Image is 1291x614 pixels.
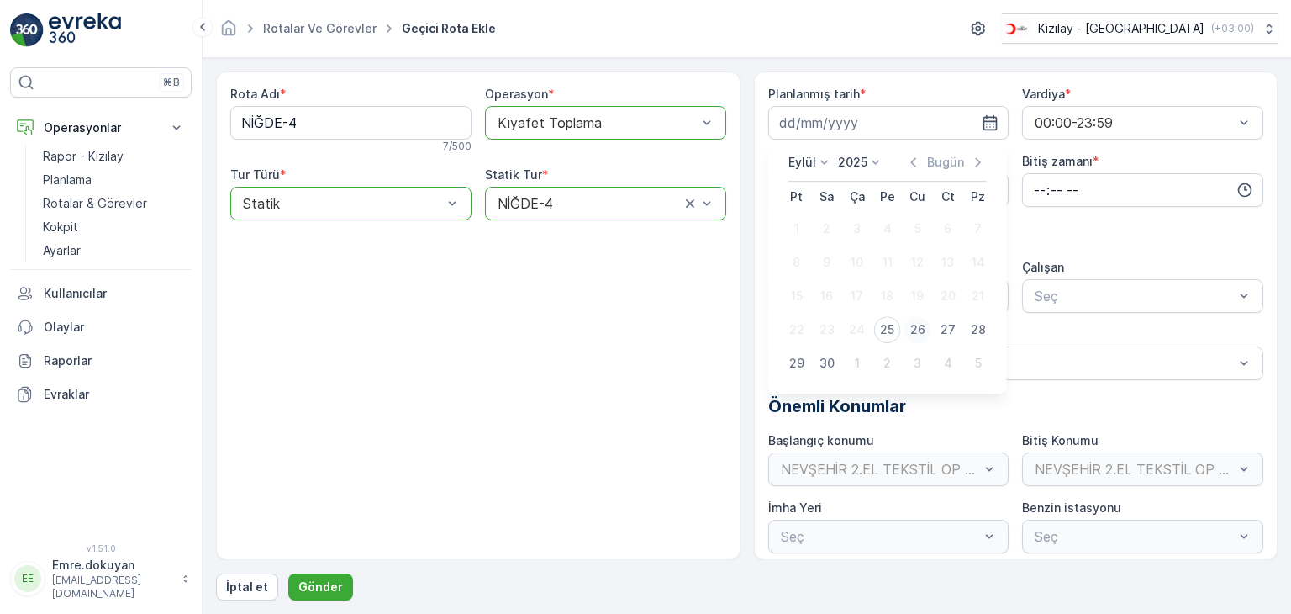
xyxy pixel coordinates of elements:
[783,249,810,276] div: 8
[10,13,44,47] img: logo
[933,182,963,212] th: Cumartesi
[842,182,872,212] th: Çarşamba
[44,319,185,336] p: Olaylar
[874,249,901,276] div: 11
[844,316,871,343] div: 24
[904,283,931,310] div: 19
[904,316,931,343] div: 26
[965,316,992,343] div: 28
[935,350,962,377] div: 4
[1022,500,1121,515] label: Benzin istasyonu
[10,344,192,378] a: Raporlar
[814,215,840,242] div: 2
[904,249,931,276] div: 12
[230,87,280,101] label: Rota Adı
[965,249,992,276] div: 14
[1002,19,1031,38] img: k%C4%B1z%C4%B1lay_D5CCths_t1JZB0k.png
[43,219,78,236] p: Kokpit
[10,557,192,601] button: EEEmre.dokuyan[EMAIL_ADDRESS][DOMAIN_NAME]
[36,239,192,262] a: Ayarlar
[163,76,180,89] p: ⌘B
[783,316,810,343] div: 22
[485,87,548,101] label: Operasyon
[768,433,874,447] label: Başlangıç konumu
[36,145,192,168] a: Rapor - Kızılay
[844,215,871,242] div: 3
[44,119,158,136] p: Operasyonlar
[10,543,192,553] span: v 1.51.0
[872,182,903,212] th: Perşembe
[814,249,840,276] div: 9
[1022,260,1064,274] label: Çalışan
[1035,286,1234,306] p: Seç
[36,168,192,192] a: Planlama
[814,316,840,343] div: 23
[874,316,901,343] div: 25
[935,215,962,242] div: 6
[768,500,822,515] label: İmha Yeri
[219,25,238,40] a: Ana Sayfa
[49,13,121,47] img: logo_light-DOdMpM7g.png
[398,20,499,37] span: Geçici Rota Ekle
[965,215,992,242] div: 7
[935,283,962,310] div: 20
[874,215,901,242] div: 4
[1022,154,1093,168] label: Bitiş zamanı
[43,195,147,212] p: Rotalar & Görevler
[10,111,192,145] button: Operasyonlar
[44,386,185,403] p: Evraklar
[226,579,268,595] p: İptal et
[874,283,901,310] div: 18
[812,182,842,212] th: Salı
[844,283,871,310] div: 17
[44,352,185,369] p: Raporlar
[1038,20,1204,37] p: Kızılay - [GEOGRAPHIC_DATA]
[814,350,840,377] div: 30
[904,350,931,377] div: 3
[783,283,810,310] div: 15
[43,242,81,259] p: Ayarlar
[36,192,192,215] a: Rotalar & Görevler
[935,249,962,276] div: 13
[52,574,173,601] p: [EMAIL_ADDRESS][DOMAIN_NAME]
[1211,22,1254,35] p: ( +03:00 )
[230,167,280,182] label: Tur Türü
[443,140,472,153] p: 7 / 500
[10,310,192,344] a: Olaylar
[781,353,1235,373] p: Seç
[10,277,192,310] a: Kullanıcılar
[288,574,353,601] button: Gönder
[927,154,964,171] p: Bugün
[36,215,192,239] a: Kokpit
[844,249,871,276] div: 10
[768,87,860,101] label: Planlanmış tarih
[963,182,993,212] th: Pazar
[844,350,871,377] div: 1
[43,148,124,165] p: Rapor - Kızılay
[783,350,810,377] div: 29
[814,283,840,310] div: 16
[768,394,1264,419] p: Önemli Konumlar
[1022,87,1065,101] label: Vardiya
[44,285,185,302] p: Kullanıcılar
[904,215,931,242] div: 5
[903,182,933,212] th: Cuma
[874,350,901,377] div: 2
[52,557,173,574] p: Emre.dokuyan
[1002,13,1278,44] button: Kızılay - [GEOGRAPHIC_DATA](+03:00)
[838,154,867,171] p: 2025
[768,106,1009,140] input: dd/mm/yyyy
[263,21,377,35] a: Rotalar ve Görevler
[782,182,812,212] th: Pazartesi
[10,378,192,411] a: Evraklar
[1022,433,1099,447] label: Bitiş Konumu
[965,283,992,310] div: 21
[935,316,962,343] div: 27
[485,167,542,182] label: Statik Tur
[965,350,992,377] div: 5
[788,154,816,171] p: Eylül
[783,215,810,242] div: 1
[43,172,92,188] p: Planlama
[14,565,41,592] div: EE
[216,574,278,601] button: İptal et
